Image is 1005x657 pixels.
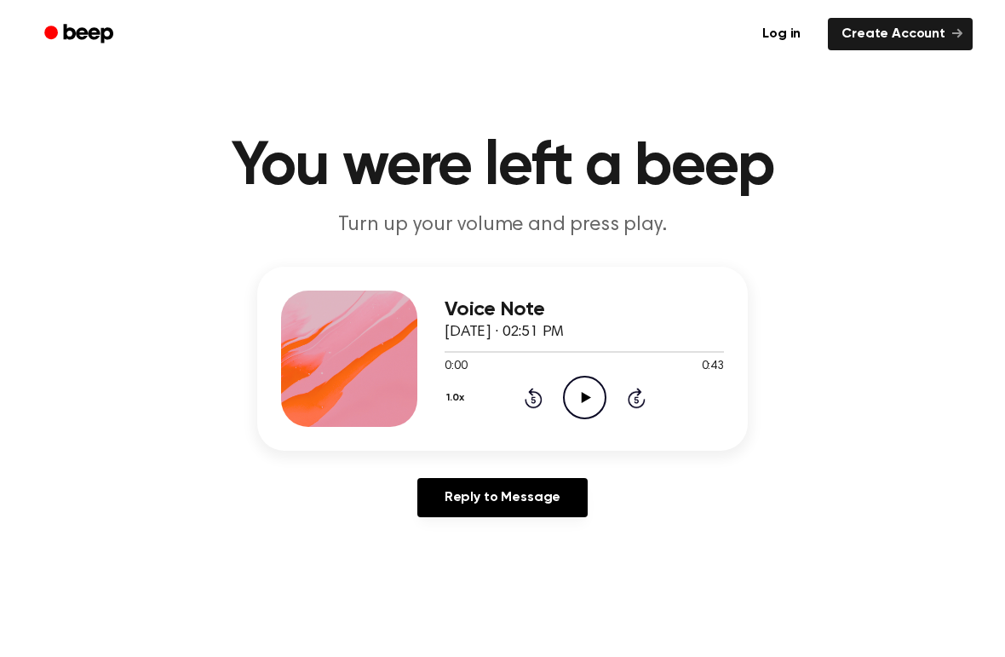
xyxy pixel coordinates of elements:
span: 0:00 [445,358,467,376]
h1: You were left a beep [66,136,939,198]
h3: Voice Note [445,298,724,321]
a: Log in [745,14,818,54]
p: Turn up your volume and press play. [175,211,830,239]
span: 0:43 [702,358,724,376]
a: Reply to Message [417,478,588,517]
a: Create Account [828,18,973,50]
button: 1.0x [445,383,470,412]
a: Beep [32,18,129,51]
span: [DATE] · 02:51 PM [445,325,564,340]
